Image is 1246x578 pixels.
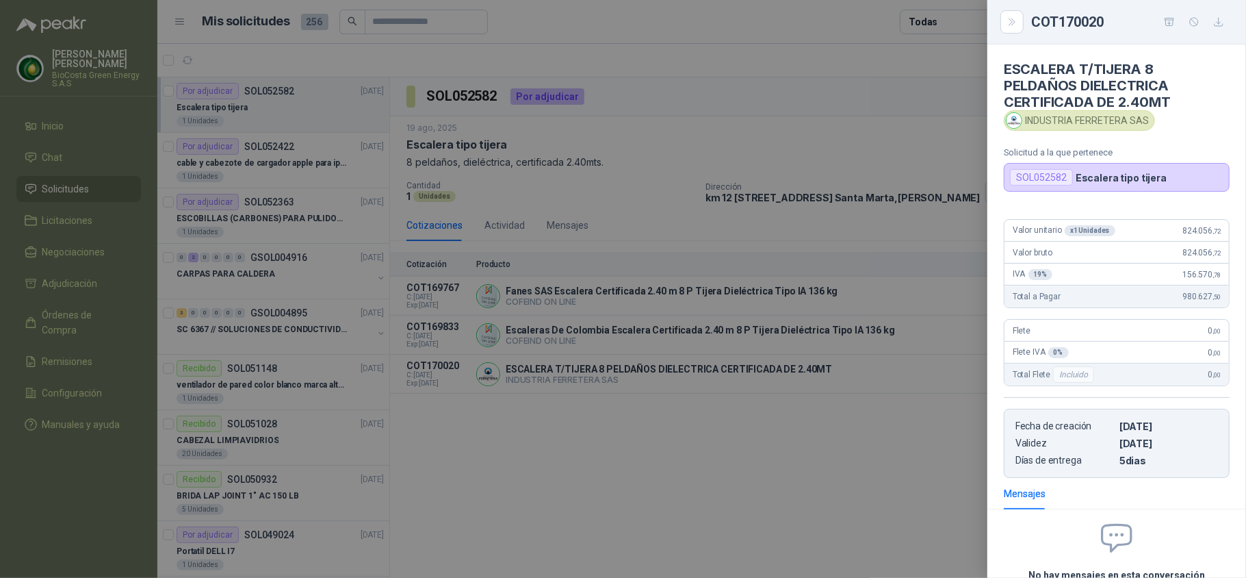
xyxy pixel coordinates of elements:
div: 19 % [1028,269,1053,280]
p: 5 dias [1119,455,1218,466]
span: Valor unitario [1013,225,1115,236]
span: ,00 [1212,327,1221,335]
p: Solicitud a la que pertenece [1004,147,1230,158]
p: [DATE] [1119,420,1218,432]
span: 824.056 [1182,226,1221,236]
div: COT170020 [1031,11,1230,33]
button: Close [1004,14,1020,30]
h4: ESCALERA T/TIJERA 8 PELDAÑOS DIELECTRICA CERTIFICADA DE 2.40MT [1004,61,1230,110]
span: 0 [1208,348,1221,357]
p: Escalera tipo tijera [1076,172,1167,184]
span: Flete IVA [1013,347,1069,358]
p: Validez [1015,438,1114,449]
span: 156.570 [1182,270,1221,279]
span: Total Flete [1013,366,1097,383]
span: Valor bruto [1013,248,1052,257]
div: x 1 Unidades [1065,225,1115,236]
div: Incluido [1053,366,1094,383]
span: Flete [1013,326,1030,336]
span: ,72 [1212,249,1221,257]
img: Company Logo [1007,113,1022,128]
span: ,00 [1212,371,1221,379]
span: IVA [1013,269,1052,280]
span: 980.627 [1182,292,1221,301]
p: [DATE] [1119,438,1218,449]
span: 0 [1208,370,1221,379]
span: ,72 [1212,227,1221,235]
span: ,78 [1212,271,1221,279]
p: Fecha de creación [1015,420,1114,432]
div: SOL052582 [1010,169,1073,186]
div: Mensajes [1004,486,1046,501]
div: INDUSTRIA FERRETERA SAS [1004,110,1155,131]
span: 0 [1208,326,1221,336]
span: Total a Pagar [1013,292,1061,301]
span: ,50 [1212,293,1221,301]
span: 824.056 [1182,248,1221,257]
p: Días de entrega [1015,455,1114,466]
div: 0 % [1048,347,1069,358]
span: ,00 [1212,349,1221,357]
